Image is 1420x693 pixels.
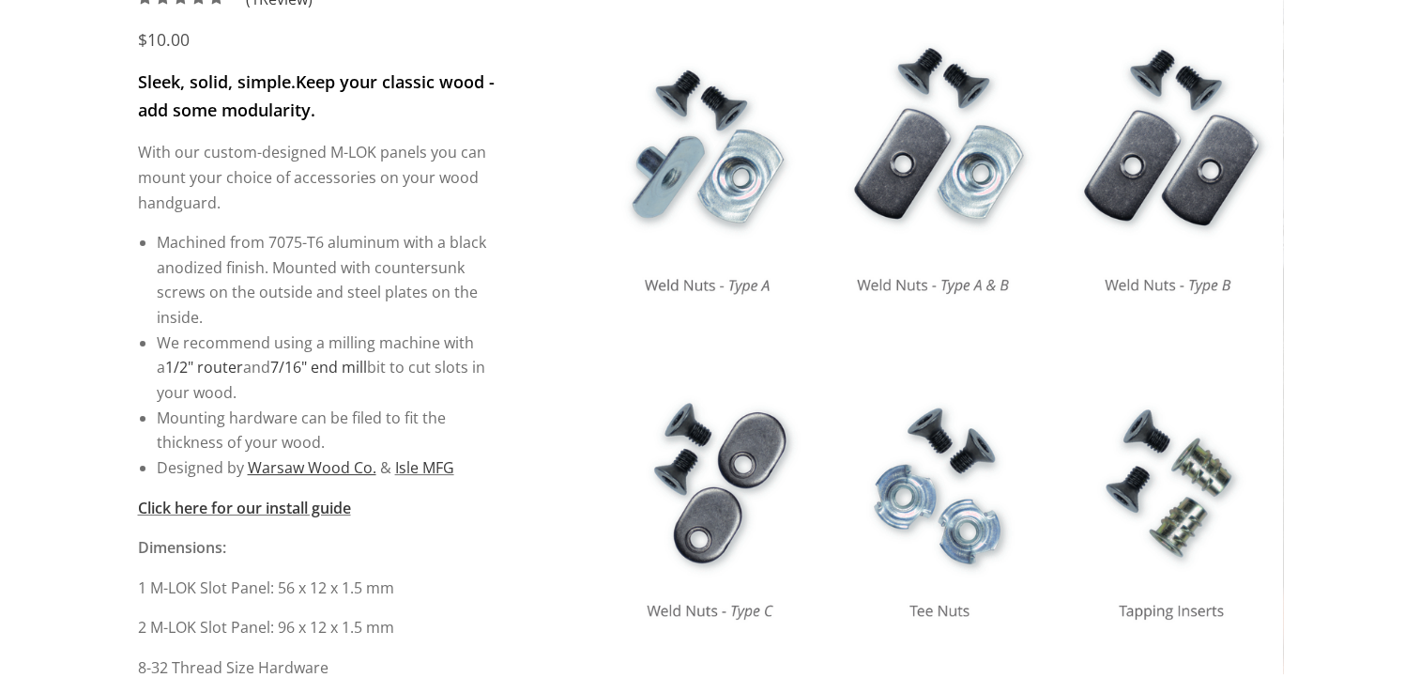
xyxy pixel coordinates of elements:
[138,655,497,681] p: 8-32 Thread Size Hardware
[138,142,486,212] span: With our custom-designed M-LOK panels you can mount your choice of accessories on your wood handg...
[138,28,190,51] span: $10.00
[138,70,296,93] strong: Sleek, solid, simple.
[138,537,226,558] strong: Dimensions:
[138,615,497,640] p: 2 M-LOK Slot Panel: 96 x 12 x 1.5 mm
[157,230,497,331] li: Machined from 7075-T6 aluminum with a black anodized finish. Mounted with countersunk screws on t...
[138,70,495,121] strong: Keep your classic wood - add some modularity.
[270,357,367,377] a: 7/16" end mill
[157,455,497,481] li: Designed by &
[395,457,454,478] a: Isle MFG
[157,331,497,406] li: We recommend using a milling machine with a and bit to cut slots in your wood.
[138,498,351,518] a: Click here for our install guide
[138,576,497,601] p: 1 M-LOK Slot Panel: 56 x 12 x 1.5 mm
[248,457,376,478] a: Warsaw Wood Co.
[165,357,243,377] a: 1/2" router
[157,406,497,455] li: Mounting hardware can be filed to fit the thickness of your wood.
